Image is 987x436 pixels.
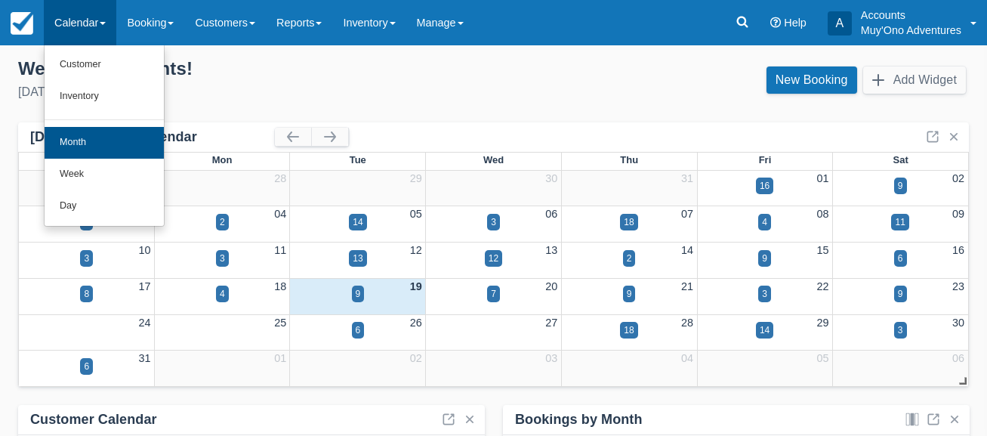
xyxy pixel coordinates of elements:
[18,83,482,101] div: [DATE]
[274,352,286,364] a: 01
[895,215,905,229] div: 11
[627,252,632,265] div: 2
[356,287,361,301] div: 9
[356,323,361,337] div: 6
[861,8,961,23] p: Accounts
[760,179,770,193] div: 16
[491,287,496,301] div: 7
[220,287,225,301] div: 4
[350,154,366,165] span: Tue
[353,252,362,265] div: 13
[18,57,482,80] div: Welcome , Accounts !
[770,17,781,28] i: Help
[139,352,151,364] a: 31
[624,323,634,337] div: 18
[681,352,693,364] a: 04
[410,280,422,292] a: 19
[545,208,557,220] a: 06
[545,352,557,364] a: 03
[545,244,557,256] a: 13
[863,66,966,94] button: Add Widget
[952,317,964,329] a: 30
[44,45,165,227] ul: Calendar
[410,244,422,256] a: 12
[620,154,638,165] span: Thu
[816,208,828,220] a: 08
[84,252,89,265] div: 3
[274,317,286,329] a: 25
[545,280,557,292] a: 20
[898,252,903,265] div: 6
[898,179,903,193] div: 9
[952,244,964,256] a: 16
[545,317,557,329] a: 27
[627,287,632,301] div: 9
[681,208,693,220] a: 07
[816,244,828,256] a: 15
[816,172,828,184] a: 01
[898,323,903,337] div: 3
[84,360,89,373] div: 6
[410,172,422,184] a: 29
[30,411,157,428] div: Customer Calendar
[220,215,225,229] div: 2
[816,317,828,329] a: 29
[952,352,964,364] a: 06
[816,280,828,292] a: 22
[952,280,964,292] a: 23
[410,208,422,220] a: 05
[212,154,233,165] span: Mon
[624,215,634,229] div: 18
[30,128,275,146] div: [DATE] Booking Calendar
[784,17,807,29] span: Help
[762,252,767,265] div: 9
[45,159,164,190] a: Week
[274,280,286,292] a: 18
[681,280,693,292] a: 21
[139,244,151,256] a: 10
[762,215,767,229] div: 4
[545,172,557,184] a: 30
[681,317,693,329] a: 28
[681,244,693,256] a: 14
[681,172,693,184] a: 31
[220,252,225,265] div: 3
[274,244,286,256] a: 11
[11,12,33,35] img: checkfront-main-nav-mini-logo.png
[766,66,857,94] a: New Booking
[515,411,643,428] div: Bookings by Month
[483,154,504,165] span: Wed
[816,352,828,364] a: 05
[828,11,852,36] div: A
[353,215,362,229] div: 14
[491,215,496,229] div: 3
[45,190,164,222] a: Day
[489,252,498,265] div: 12
[45,81,164,113] a: Inventory
[762,287,767,301] div: 3
[952,208,964,220] a: 09
[139,280,151,292] a: 17
[274,172,286,184] a: 28
[759,154,772,165] span: Fri
[410,317,422,329] a: 26
[861,23,961,38] p: Muy'Ono Adventures
[898,287,903,301] div: 9
[410,352,422,364] a: 02
[760,323,770,337] div: 14
[45,49,164,81] a: Customer
[893,154,908,165] span: Sat
[952,172,964,184] a: 02
[274,208,286,220] a: 04
[45,127,164,159] a: Month
[84,287,89,301] div: 8
[139,317,151,329] a: 24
